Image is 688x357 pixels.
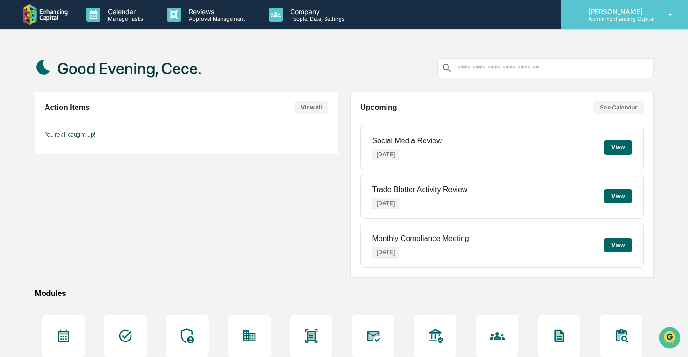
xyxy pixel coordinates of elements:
span: [DATE] [83,153,102,161]
button: See Calendar [593,101,644,114]
button: View [604,238,632,252]
a: 🗄️Attestations [64,188,120,205]
iframe: Open customer support [658,326,683,351]
p: Calendar [100,8,148,16]
div: 🗄️ [68,193,76,201]
img: 8933085812038_c878075ebb4cc5468115_72.jpg [20,72,37,89]
p: You're all caught up! [45,131,328,138]
span: • [78,153,81,161]
span: Data Lookup [19,210,59,219]
div: 🖐️ [9,193,17,201]
a: Powered byPylon [66,233,114,240]
p: [DATE] [372,247,399,258]
p: Monthly Compliance Meeting [372,234,469,243]
button: See all [146,102,171,114]
h2: Action Items [45,103,90,112]
div: Start new chat [42,72,154,81]
a: 🔎Data Lookup [6,206,63,223]
span: • [78,128,81,135]
p: People, Data, Settings [283,16,349,22]
p: Company [283,8,349,16]
p: Trade Blotter Activity Review [372,186,467,194]
div: We're available if you need us! [42,81,129,89]
button: View [604,140,632,155]
p: How can we help? [9,20,171,35]
div: Past conversations [9,104,63,112]
button: View [604,189,632,203]
p: Social Media Review [372,137,442,145]
span: [PERSON_NAME] [29,153,76,161]
button: Start new chat [160,75,171,86]
img: 1746055101610-c473b297-6a78-478c-a979-82029cc54cd1 [9,72,26,89]
p: Approval Management [181,16,250,22]
button: View All [294,101,328,114]
p: [PERSON_NAME] [581,8,655,16]
a: 🖐️Preclearance [6,188,64,205]
h2: Upcoming [360,103,397,112]
p: Admin • Enhancing Capital [581,16,655,22]
span: [PERSON_NAME] [29,128,76,135]
div: 🔎 [9,211,17,218]
span: Pylon [93,233,114,240]
span: 12:22 PM [83,128,109,135]
p: [DATE] [372,198,399,209]
p: [DATE] [372,149,399,160]
span: Attestations [77,192,116,202]
img: Cece Ferraez [9,119,24,134]
img: logo [23,4,68,26]
p: Reviews [181,8,250,16]
div: Modules [35,289,654,298]
img: Cece Ferraez [9,144,24,159]
p: Manage Tasks [100,16,148,22]
h1: Good Evening, Cece. [57,59,201,78]
span: Preclearance [19,192,61,202]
